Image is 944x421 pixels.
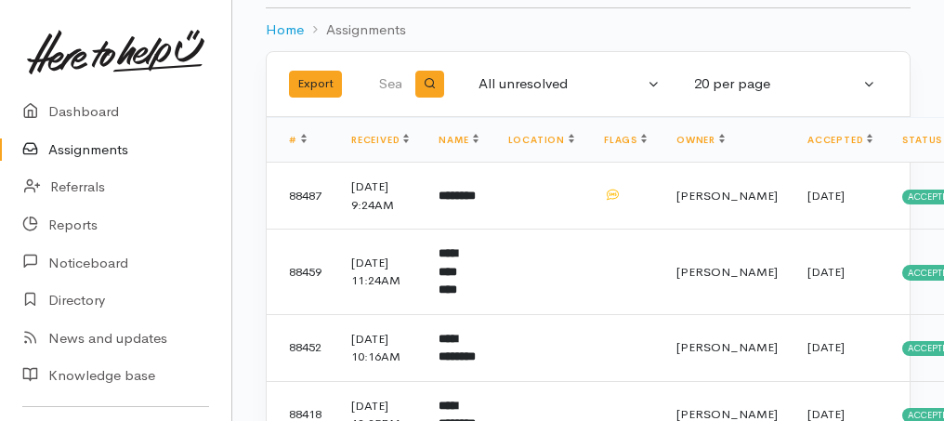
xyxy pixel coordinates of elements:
[266,20,304,41] a: Home
[676,339,778,355] span: [PERSON_NAME]
[304,20,406,41] li: Assignments
[267,163,336,230] td: 88487
[807,188,845,204] time: [DATE]
[683,66,887,102] button: 20 per page
[336,314,424,381] td: [DATE] 10:16AM
[604,134,647,146] a: Flags
[266,8,911,52] nav: breadcrumb
[676,188,778,204] span: [PERSON_NAME]
[807,264,845,280] time: [DATE]
[807,339,845,355] time: [DATE]
[336,163,424,230] td: [DATE] 9:24AM
[439,134,478,146] a: Name
[676,134,725,146] a: Owner
[267,230,336,315] td: 88459
[289,134,307,146] a: #
[351,134,409,146] a: Received
[676,264,778,280] span: [PERSON_NAME]
[267,314,336,381] td: 88452
[694,73,859,95] div: 20 per page
[508,134,574,146] a: Location
[336,230,424,315] td: [DATE] 11:24AM
[289,71,342,98] button: Export
[807,134,872,146] a: Accepted
[378,62,405,107] input: Search
[467,66,672,102] button: All unresolved
[479,73,644,95] div: All unresolved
